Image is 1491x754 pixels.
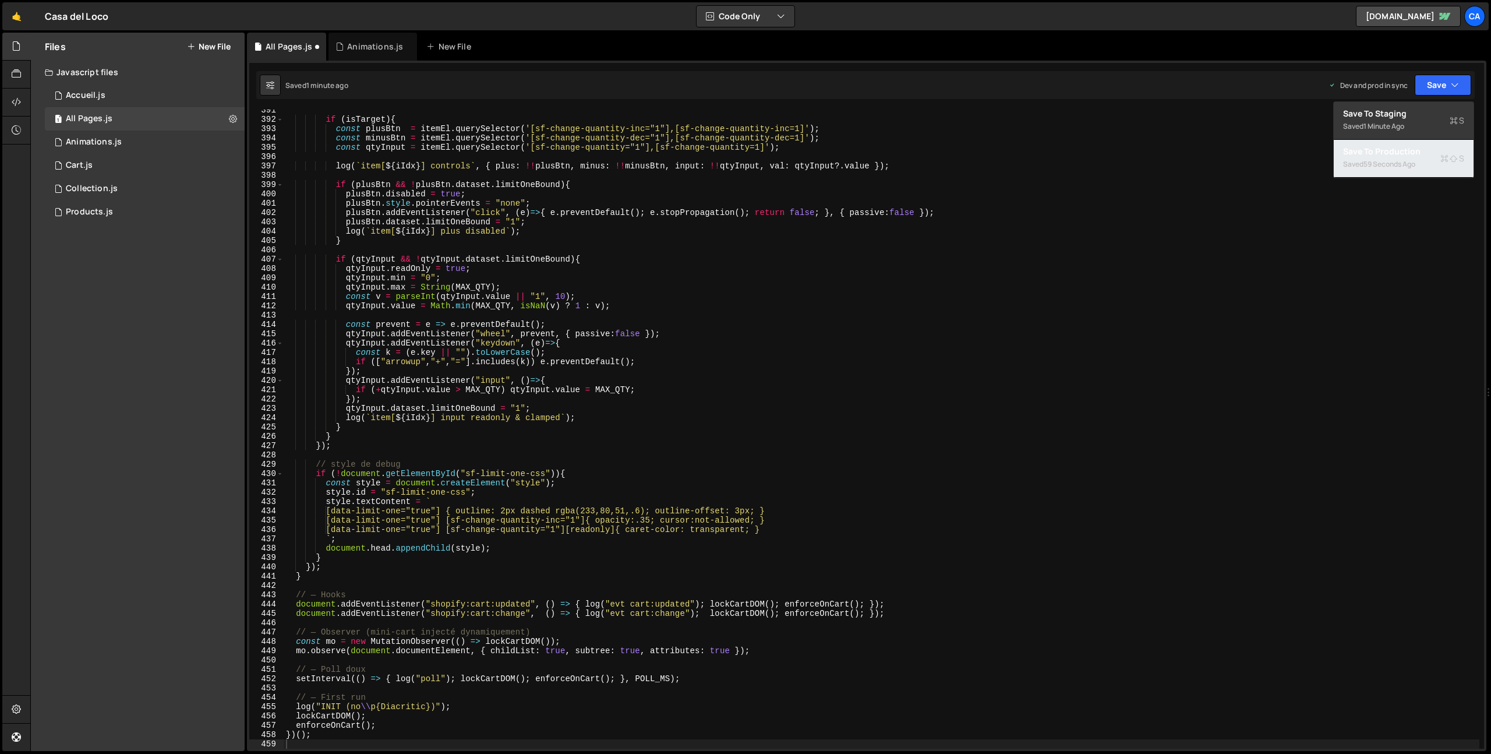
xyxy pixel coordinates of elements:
[249,693,284,702] div: 454
[45,9,108,23] div: Casa del Loco
[249,105,284,115] div: 391
[249,245,284,255] div: 406
[45,154,245,177] div: 16791/46588.js
[66,114,112,124] div: All Pages.js
[249,161,284,171] div: 397
[1356,6,1461,27] a: [DOMAIN_NAME]
[249,534,284,544] div: 437
[1415,75,1471,96] button: Save
[249,441,284,450] div: 427
[1343,108,1464,119] div: Save to Staging
[55,115,62,125] span: 1
[249,469,284,478] div: 430
[66,90,105,101] div: Accueil.js
[249,683,284,693] div: 453
[249,590,284,600] div: 443
[249,711,284,721] div: 456
[249,730,284,739] div: 458
[249,348,284,357] div: 417
[66,137,122,147] div: Animations.js
[249,208,284,217] div: 402
[249,236,284,245] div: 405
[45,200,245,224] div: 16791/46302.js
[1334,102,1474,140] button: Save to StagingS Saved1 minute ago
[249,273,284,283] div: 409
[1343,157,1464,171] div: Saved
[1440,153,1464,164] span: S
[1464,6,1485,27] div: Ca
[249,497,284,506] div: 433
[249,227,284,236] div: 404
[249,329,284,339] div: 415
[249,628,284,637] div: 447
[249,600,284,609] div: 444
[66,160,93,171] div: Cart.js
[697,6,794,27] button: Code Only
[249,525,284,534] div: 436
[249,544,284,553] div: 438
[249,133,284,143] div: 394
[249,180,284,189] div: 399
[249,143,284,152] div: 395
[426,41,475,52] div: New File
[249,376,284,385] div: 420
[249,488,284,497] div: 432
[249,572,284,581] div: 441
[285,80,348,90] div: Saved
[1329,80,1408,90] div: Dev and prod in sync
[1334,140,1474,178] button: Save to ProductionS Saved59 seconds ago
[249,562,284,572] div: 440
[1343,146,1464,157] div: Save to Production
[249,199,284,208] div: 401
[249,478,284,488] div: 431
[249,665,284,674] div: 451
[45,40,66,53] h2: Files
[249,739,284,749] div: 459
[249,283,284,292] div: 410
[249,721,284,730] div: 457
[249,413,284,422] div: 424
[249,320,284,329] div: 414
[249,357,284,367] div: 418
[249,394,284,404] div: 422
[249,217,284,227] div: 403
[249,189,284,199] div: 400
[249,516,284,525] div: 435
[1363,121,1404,131] div: 1 minute ago
[249,581,284,590] div: 442
[249,432,284,441] div: 426
[249,460,284,469] div: 429
[249,656,284,665] div: 450
[347,41,403,52] div: Animations.js
[1450,115,1464,126] span: S
[249,646,284,656] div: 449
[2,2,31,30] a: 🤙
[249,115,284,124] div: 392
[249,553,284,562] div: 439
[249,311,284,320] div: 413
[249,264,284,273] div: 408
[249,255,284,264] div: 407
[187,42,231,51] button: New File
[1363,159,1415,169] div: 59 seconds ago
[249,404,284,413] div: 423
[249,637,284,646] div: 448
[249,301,284,311] div: 412
[45,107,245,131] div: 16791/45882.js
[45,84,245,107] div: 16791/45941.js
[45,177,245,200] div: 16791/46116.js
[249,609,284,618] div: 445
[249,450,284,460] div: 428
[249,702,284,711] div: 455
[249,292,284,301] div: 411
[306,80,348,90] div: 1 minute ago
[249,674,284,683] div: 452
[31,61,245,84] div: Javascript files
[266,41,312,52] div: All Pages.js
[45,131,245,154] div: 16791/46000.js
[1343,119,1464,133] div: Saved
[249,506,284,516] div: 434
[66,207,113,217] div: Products.js
[66,184,118,194] div: Collection.js
[249,152,284,161] div: 396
